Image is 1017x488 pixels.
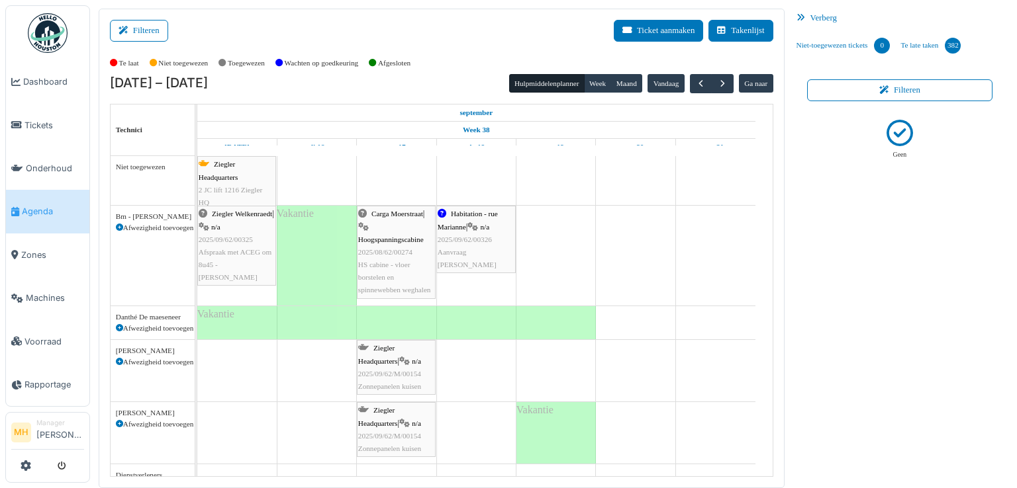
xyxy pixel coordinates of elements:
span: HS cabine - vloer borstelen en spinnewebben weghalen [358,261,431,294]
a: 21 september 2025 [704,139,728,155]
span: 2025/09/62/M/00154 [358,432,421,440]
label: Niet toegewezen [158,58,208,69]
span: Ziegler Headquarters [199,160,238,181]
a: 18 september 2025 [464,139,488,155]
a: 15 september 2025 [221,139,253,155]
li: MH [11,423,31,442]
button: Ga naar [739,74,773,93]
div: | [358,404,434,455]
a: 20 september 2025 [624,139,648,155]
div: | [199,208,275,284]
div: | [438,208,514,271]
span: Dashboard [23,75,84,88]
a: Week 38 [460,122,493,138]
div: Bm - [PERSON_NAME] [116,211,189,222]
span: 2025/08/62/00274 [358,248,412,256]
img: Badge_color-CXgf-gQk.svg [28,13,68,53]
button: Filteren [110,20,168,42]
span: Afspraak met ACEG om 8u45 - [PERSON_NAME] [199,248,271,281]
a: 16 september 2025 [306,139,328,155]
button: Takenlijst [708,20,773,42]
span: Machines [26,292,84,304]
span: 2025/09/62/M/00154 [358,370,421,378]
div: [PERSON_NAME] [116,345,189,356]
div: 382 [945,38,961,54]
h2: [DATE] – [DATE] [110,75,208,91]
div: Verberg [791,9,1009,28]
span: Ziegler Headquarters [358,406,398,427]
span: Habitation - rue Marianne [438,210,498,230]
span: Carga Moerstraat [371,210,423,218]
span: Onderhoud [26,162,84,175]
a: Zones [6,233,89,276]
span: n/a [412,357,421,365]
div: Manager [36,418,84,428]
a: MH Manager[PERSON_NAME] [11,418,84,450]
span: Ziegler Welkenraedt [212,210,272,218]
a: Onderhoud [6,147,89,190]
span: 2025/09/62/00326 [438,235,492,243]
span: 2 JC lift 1216 Ziegler HQ [199,186,262,206]
span: Zonnepanelen kuisen [358,444,421,452]
span: Vakantie [277,208,314,219]
div: [PERSON_NAME] [116,407,189,419]
a: Te late taken [895,28,966,63]
a: Voorraad [6,319,89,362]
label: Te laat [119,58,139,69]
span: Rapportage [24,378,84,391]
div: Dienstverleners [116,469,189,481]
span: Zonnepanelen kuisen [358,382,421,390]
a: Dashboard [6,60,89,103]
label: Wachten op goedkeuring [285,58,359,69]
a: Agenda [6,190,89,233]
span: Agenda [22,205,84,218]
span: n/a [480,223,489,231]
li: [PERSON_NAME] [36,418,84,446]
span: Vakantie [197,308,234,319]
span: n/a [211,223,220,231]
span: Vakantie [516,404,554,415]
label: Toegewezen [228,58,265,69]
button: Vandaag [648,74,684,93]
button: Ticket aanmaken [614,20,703,42]
button: Maand [610,74,642,93]
a: Tickets [6,103,89,146]
div: 0 [874,38,890,54]
span: Technici [116,126,142,134]
a: Niet-toegewezen tickets [791,28,896,63]
div: Niet toegewezen [116,161,189,173]
div: Afwezigheid toevoegen [116,356,189,368]
span: Voorraad [24,335,84,348]
label: Afgesloten [378,58,411,69]
a: Rapportage [6,363,89,406]
span: n/a [412,419,421,427]
div: | [358,208,434,296]
div: Afwezigheid toevoegen [116,419,189,430]
a: Machines [6,276,89,319]
div: | [358,342,434,393]
span: Tickets [24,119,84,132]
button: Week [584,74,612,93]
span: Ziegler Headquarters [358,344,398,364]
button: Hulpmiddelenplanner [509,74,585,93]
span: Zones [21,249,84,261]
button: Vorige [690,74,712,93]
div: Afwezigheid toevoegen [116,222,189,233]
button: Filteren [807,79,993,101]
span: 2025/09/62/00325 [199,235,253,243]
p: Geen [893,150,907,160]
div: Danthé De maeseneer [116,311,189,323]
button: Volgende [711,74,733,93]
div: Afwezigheid toevoegen [116,323,189,334]
a: 19 september 2025 [545,139,567,155]
span: Aanvraag [PERSON_NAME] [438,248,497,268]
span: Hoogspanningscabine [358,235,424,243]
a: 15 september 2025 [456,104,496,121]
a: 17 september 2025 [384,139,409,155]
